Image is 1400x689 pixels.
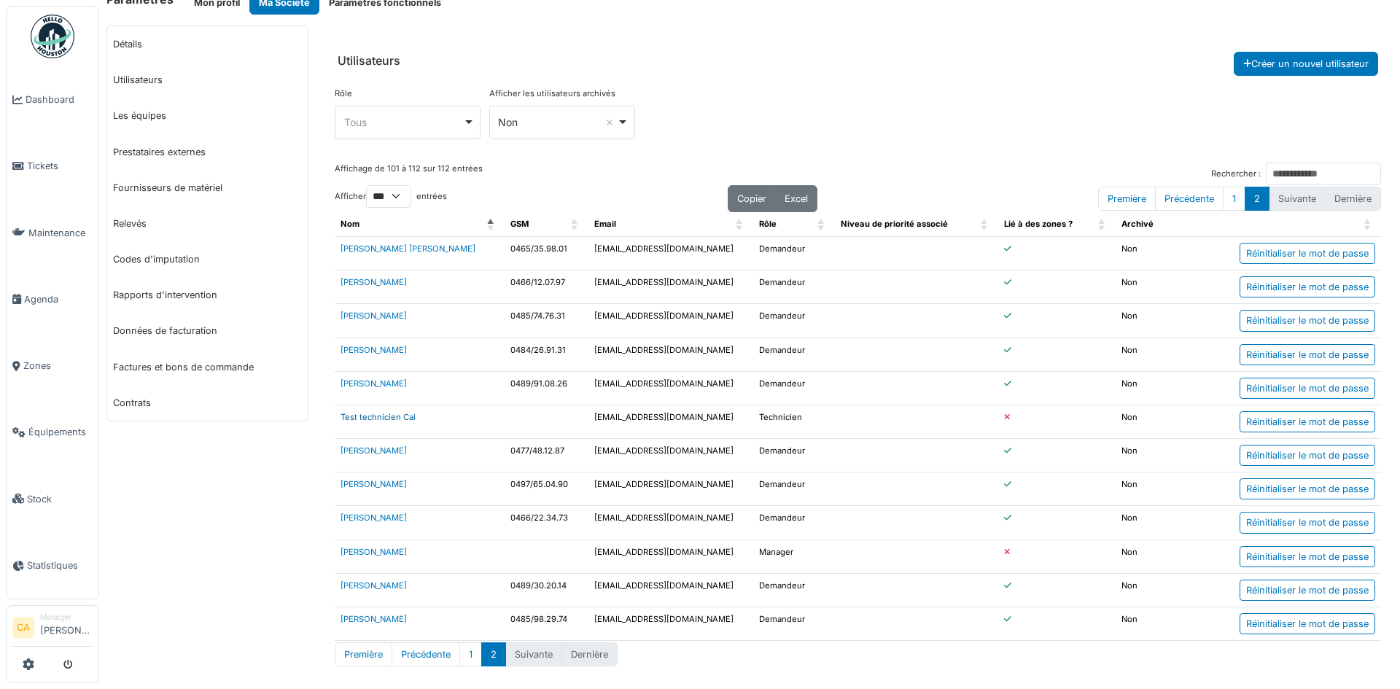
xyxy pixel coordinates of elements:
[753,439,835,472] td: Demandeur
[588,472,753,506] td: [EMAIL_ADDRESS][DOMAIN_NAME]
[341,219,359,229] span: Nom
[1116,304,1197,338] td: Non
[335,163,483,185] div: Affichage de 101 à 112 sur 112 entrées
[107,241,308,277] a: Codes d'imputation
[107,62,308,98] a: Utilisateurs
[344,114,463,130] div: Tous
[1240,243,1375,264] div: Réinitialiser le mot de passe
[1211,168,1261,180] label: Rechercher :
[753,573,835,607] td: Demandeur
[489,87,615,100] label: Afficher les utilisateurs archivés
[571,212,580,236] span: GSM: Activate to sort
[107,313,308,349] a: Données de facturation
[1116,439,1197,472] td: Non
[27,492,93,506] span: Stock
[588,439,753,472] td: [EMAIL_ADDRESS][DOMAIN_NAME]
[341,277,407,287] a: [PERSON_NAME]
[736,212,744,236] span: Email: Activate to sort
[1116,472,1197,506] td: Non
[775,185,817,212] button: Excel
[1116,371,1197,405] td: Non
[335,185,447,208] label: Afficher entrées
[107,206,308,241] a: Relevés
[1004,219,1073,229] span: Lié à des zones ?
[341,580,407,591] a: [PERSON_NAME]
[753,371,835,405] td: Demandeur
[1116,338,1197,371] td: Non
[505,236,588,270] td: 0465/35.98.01
[1240,310,1375,331] div: Réinitialiser le mot de passe
[588,270,753,304] td: [EMAIL_ADDRESS][DOMAIN_NAME]
[588,607,753,641] td: [EMAIL_ADDRESS][DOMAIN_NAME]
[341,513,407,523] a: [PERSON_NAME]
[588,304,753,338] td: [EMAIL_ADDRESS][DOMAIN_NAME]
[1240,445,1375,466] div: Réinitialiser le mot de passe
[505,506,588,540] td: 0466/22.34.73
[26,93,93,106] span: Dashboard
[753,506,835,540] td: Demandeur
[1098,187,1156,211] button: First
[27,558,93,572] span: Statistiques
[338,54,400,68] h6: Utilisateurs
[1240,344,1375,365] div: Réinitialiser le mot de passe
[1240,546,1375,567] div: Réinitialiser le mot de passe
[1116,573,1197,607] td: Non
[588,236,753,270] td: [EMAIL_ADDRESS][DOMAIN_NAME]
[588,506,753,540] td: [EMAIL_ADDRESS][DOMAIN_NAME]
[107,26,308,62] a: Détails
[817,212,826,236] span: Rôle: Activate to sort
[588,540,753,573] td: [EMAIL_ADDRESS][DOMAIN_NAME]
[24,292,93,306] span: Agenda
[1245,187,1269,211] button: 2
[341,412,416,422] a: Test technicien Cal
[12,617,34,639] li: CA
[588,573,753,607] td: [EMAIL_ADDRESS][DOMAIN_NAME]
[107,349,308,385] a: Factures et bons de commande
[341,445,407,456] a: [PERSON_NAME]
[341,614,407,624] a: [PERSON_NAME]
[1098,187,1381,211] nav: pagination
[785,193,808,204] span: Excel
[7,399,98,465] a: Équipements
[759,219,777,229] span: Rôle
[505,338,588,371] td: 0484/26.91.31
[107,385,308,421] a: Contrats
[31,15,74,58] img: Badge_color-CXgf-gQk.svg
[588,338,753,371] td: [EMAIL_ADDRESS][DOMAIN_NAME]
[1116,405,1197,438] td: Non
[753,540,835,573] td: Manager
[392,642,460,666] button: Previous
[1240,580,1375,601] div: Réinitialiser le mot de passe
[505,573,588,607] td: 0489/30.20.14
[737,193,766,204] span: Copier
[753,405,835,438] td: Technicien
[1116,270,1197,304] td: Non
[1240,613,1375,634] div: Réinitialiser le mot de passe
[753,607,835,641] td: Demandeur
[40,612,93,623] div: Manager
[1098,212,1107,236] span: Lié à des zones ?: Activate to sort
[107,170,308,206] a: Fournisseurs de matériel
[27,159,93,173] span: Tickets
[341,479,407,489] a: [PERSON_NAME]
[1116,506,1197,540] td: Non
[341,345,407,355] a: [PERSON_NAME]
[28,425,93,439] span: Équipements
[1234,52,1378,76] button: Créer un nouvel utilisateur
[107,277,308,313] a: Rapports d'intervention
[7,466,98,532] a: Stock
[341,311,407,321] a: [PERSON_NAME]
[505,607,588,641] td: 0485/98.29.74
[753,472,835,506] td: Demandeur
[107,98,308,133] a: Les équipes
[341,378,407,389] a: [PERSON_NAME]
[498,114,617,130] div: Non
[1240,411,1375,432] div: Réinitialiser le mot de passe
[1364,212,1372,236] span: : Activate to sort
[728,185,776,212] button: Copier
[1155,187,1224,211] button: Previous
[510,219,529,229] span: GSM
[341,547,407,557] a: [PERSON_NAME]
[7,133,98,199] a: Tickets
[753,338,835,371] td: Demandeur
